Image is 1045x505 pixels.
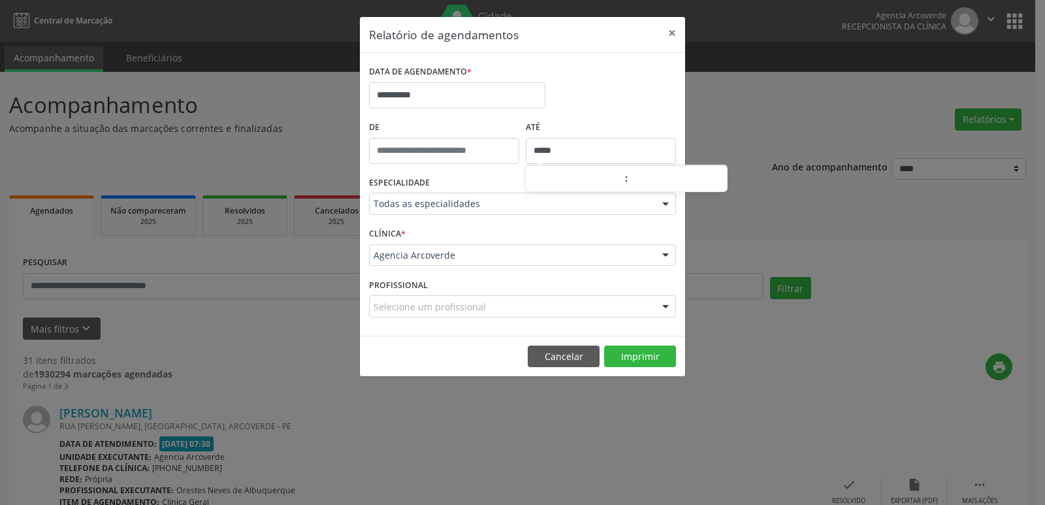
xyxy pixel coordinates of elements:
button: Close [659,17,685,49]
span: : [624,165,628,191]
span: Selecione um profissional [374,300,486,314]
h5: Relatório de agendamentos [369,26,519,43]
button: Imprimir [604,346,676,368]
span: Todas as especialidades [374,197,649,210]
label: ATÉ [526,118,676,138]
input: Hour [526,167,624,193]
label: CLÍNICA [369,224,406,244]
button: Cancelar [528,346,600,368]
label: DATA DE AGENDAMENTO [369,62,472,82]
span: Agencia Arcoverde [374,249,649,262]
label: De [369,118,519,138]
label: PROFISSIONAL [369,275,428,295]
label: ESPECIALIDADE [369,173,430,193]
input: Minute [628,167,727,193]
